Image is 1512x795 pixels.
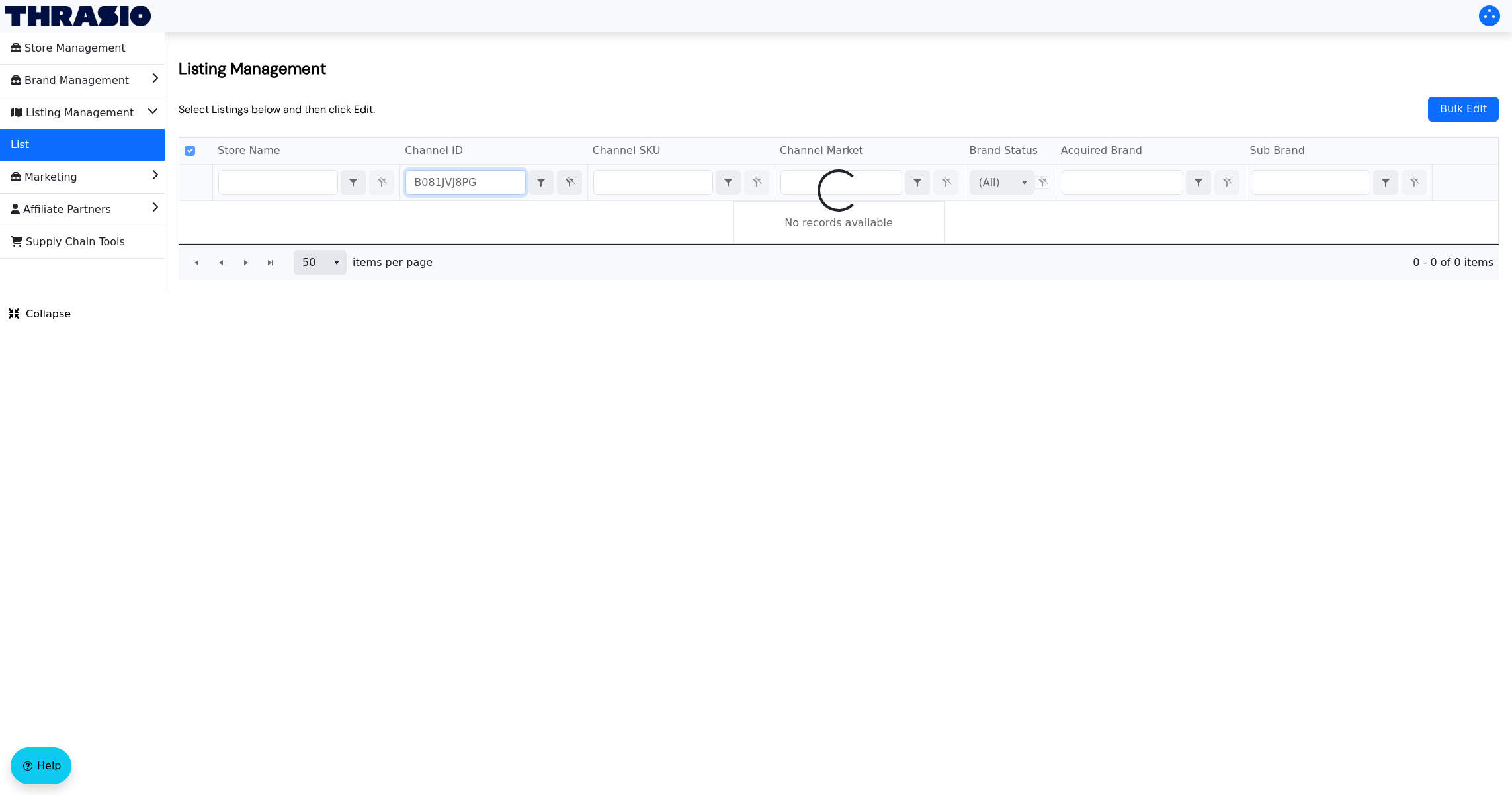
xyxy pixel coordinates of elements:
span: Listing Management [11,103,134,124]
span: List [11,134,29,155]
span: Marketing [11,167,77,188]
p: Select Listings below and then click Edit. [179,103,375,116]
span: Affiliate Partners [11,199,111,220]
span: Supply Chain Tools [11,231,125,253]
span: 0 - 0 of 0 items [443,255,1493,271]
div: No records available [733,201,945,243]
span: Collapse [9,306,71,322]
h2: Listing Management [179,58,1499,79]
span: 50 [302,255,319,271]
span: Page size [294,250,347,275]
button: Bulk Edit [1428,97,1499,122]
button: Help floatingactionbutton [11,747,71,784]
span: Bulk Edit [1437,99,1490,118]
img: Thrasio Logo [5,6,151,26]
button: select [327,251,346,274]
span: items per page [353,255,433,271]
div: Page 1 of 0 [179,244,1499,280]
span: Help [37,758,61,774]
span: Store Management [11,38,126,59]
span: Brand Management [11,70,129,91]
